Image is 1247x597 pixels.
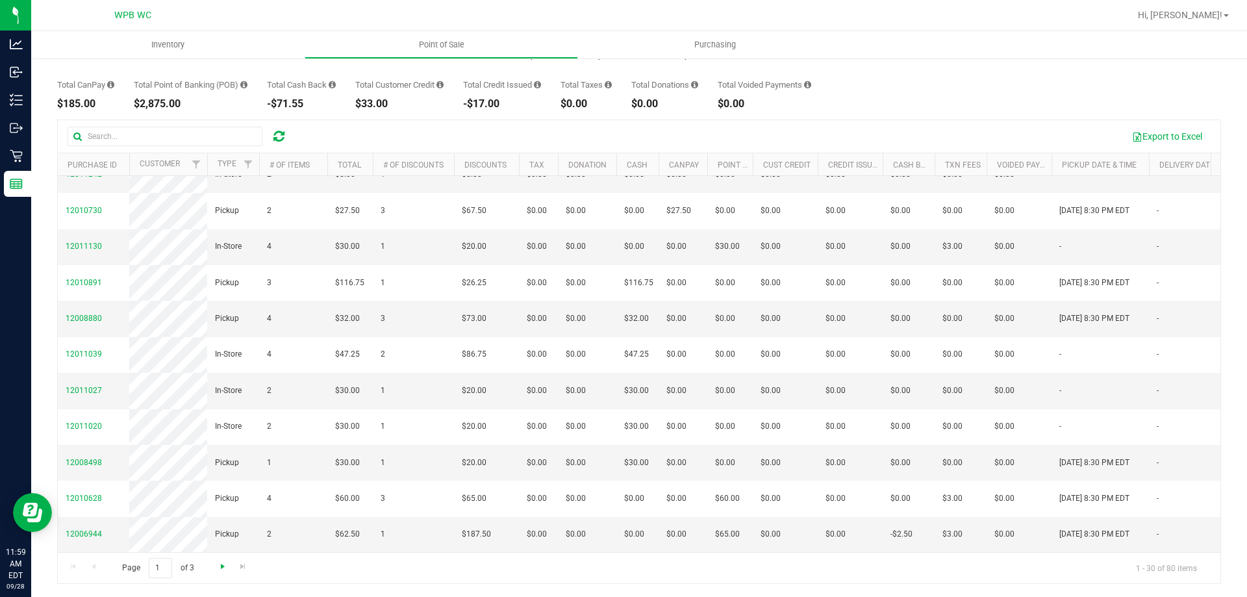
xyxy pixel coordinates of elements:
span: 12008880 [66,314,102,323]
div: Total Point of Banking (POB) [134,81,247,89]
i: Sum of the successful, non-voided point-of-banking payment transactions, both via payment termina... [240,81,247,89]
div: $33.00 [355,99,444,109]
span: In-Store [215,420,242,433]
div: $5,491.45 [519,49,567,60]
span: - [1059,240,1061,253]
div: $185.00 [57,99,114,109]
span: $3.00 [942,492,963,505]
span: $0.00 [994,277,1014,289]
span: 1 [381,240,385,253]
span: $0.00 [527,528,547,540]
span: $187.50 [462,528,491,540]
span: $0.00 [942,385,963,397]
span: $0.00 [666,312,686,325]
a: Cust Credit [763,160,811,170]
span: 3 [381,312,385,325]
span: $0.00 [825,240,846,253]
a: Cash Back [893,160,936,170]
span: $0.00 [994,240,1014,253]
span: $65.00 [462,492,486,505]
span: $0.00 [527,457,547,469]
span: 12010730 [66,206,102,215]
span: $0.00 [761,385,781,397]
span: $0.00 [666,492,686,505]
span: $30.00 [335,385,360,397]
span: Hi, [PERSON_NAME]! [1138,10,1222,20]
span: $0.00 [890,348,911,361]
span: $26.25 [462,277,486,289]
span: $0.00 [825,277,846,289]
span: $0.00 [942,348,963,361]
span: Pickup [215,312,239,325]
span: - [1059,385,1061,397]
a: # of Items [270,160,310,170]
span: - [1157,420,1159,433]
span: $0.00 [890,420,911,433]
span: $0.00 [994,205,1014,217]
span: - [1157,312,1159,325]
span: $0.00 [825,420,846,433]
span: Page of 3 [111,558,205,578]
a: Filter [238,153,259,175]
span: Point of Sale [401,39,482,51]
span: - [1157,205,1159,217]
span: - [1059,348,1061,361]
span: 12008498 [66,458,102,467]
span: $0.00 [825,312,846,325]
span: $0.00 [825,205,846,217]
inline-svg: Inventory [10,94,23,107]
span: - [1157,492,1159,505]
input: Search... [68,127,262,146]
span: $0.00 [566,312,586,325]
span: $0.00 [566,240,586,253]
a: Filter [186,153,207,175]
span: $0.00 [715,205,735,217]
span: 4 [267,312,271,325]
span: $0.00 [715,457,735,469]
span: $0.00 [994,420,1014,433]
span: $32.00 [624,312,649,325]
span: 1 [267,457,271,469]
span: $0.00 [624,528,644,540]
span: 2 [267,385,271,397]
span: $0.00 [527,385,547,397]
span: $0.00 [890,457,911,469]
a: Purchase ID [68,160,117,170]
span: $0.00 [761,348,781,361]
span: $0.00 [994,492,1014,505]
div: 55 [136,49,207,60]
span: $0.00 [761,205,781,217]
a: Voided Payment [997,160,1061,170]
a: Delivery Date [1159,160,1215,170]
span: $86.75 [462,348,486,361]
span: In-Store [215,348,242,361]
i: Sum of all voided payment transaction amounts, excluding tips and transaction fees, for all purch... [804,81,811,89]
span: $0.00 [890,312,911,325]
i: Sum of the total taxes for all purchases in the date range. [605,81,612,89]
span: 12011027 [66,386,102,395]
span: 12011130 [66,242,102,251]
span: In-Store [215,240,242,253]
i: Sum of the cash-back amounts from rounded-up electronic payments for all purchases in the date ra... [329,81,336,89]
span: $0.00 [825,385,846,397]
span: $30.00 [335,457,360,469]
span: 2 [267,205,271,217]
span: $0.00 [566,205,586,217]
a: Go to the last page [234,558,253,576]
inline-svg: Analytics [10,38,23,51]
span: $0.00 [825,348,846,361]
span: $0.00 [715,420,735,433]
span: $0.00 [666,528,686,540]
span: Inventory [134,39,202,51]
div: 25 [316,49,383,60]
span: WPB WC [114,10,151,21]
span: $27.50 [666,205,691,217]
div: $2,875.00 [134,99,247,109]
span: $0.00 [825,528,846,540]
a: Tax [529,160,544,170]
inline-svg: Reports [10,177,23,190]
a: Type [218,159,236,168]
a: # of Discounts [383,160,444,170]
span: $0.00 [942,312,963,325]
span: In-Store [215,385,242,397]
